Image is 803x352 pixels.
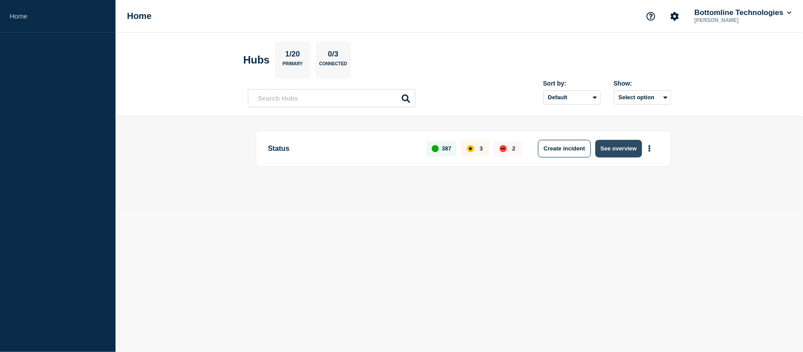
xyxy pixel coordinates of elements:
input: Search Hubs [248,89,415,107]
div: up [432,145,439,152]
p: [PERSON_NAME] [693,17,784,23]
button: Support [642,7,660,26]
p: 0/3 [325,50,342,61]
select: Sort by [543,90,601,105]
p: 2 [512,145,515,152]
button: More actions [644,140,655,157]
p: Primary [283,61,303,71]
button: See overview [595,140,642,157]
div: affected [467,145,474,152]
button: Select option [614,90,671,105]
h1: Home [127,11,152,21]
p: 1/20 [282,50,303,61]
button: Account settings [665,7,684,26]
p: 387 [442,145,452,152]
p: 3 [480,145,483,152]
div: down [500,145,507,152]
div: Sort by: [543,80,601,87]
div: Show: [614,80,671,87]
button: Create incident [538,140,591,157]
p: Status [268,140,417,157]
h2: Hubs [243,54,270,66]
button: Bottomline Technologies [693,8,793,17]
p: Connected [319,61,347,71]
